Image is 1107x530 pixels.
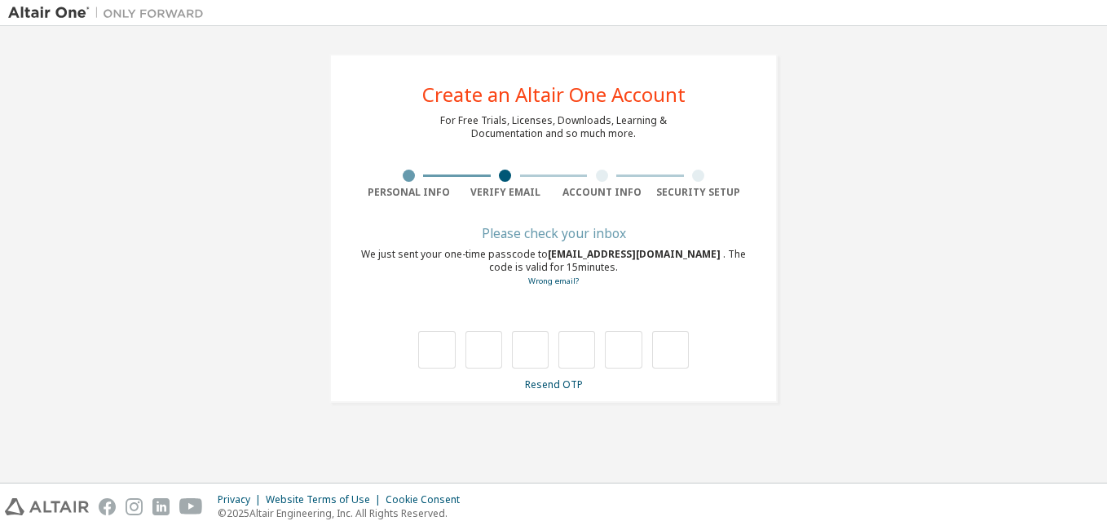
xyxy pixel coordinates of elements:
div: Please check your inbox [360,228,747,238]
div: Create an Altair One Account [422,85,686,104]
a: Resend OTP [525,378,583,391]
div: Privacy [218,493,266,506]
span: [EMAIL_ADDRESS][DOMAIN_NAME] [548,247,723,261]
img: youtube.svg [179,498,203,515]
div: For Free Trials, Licenses, Downloads, Learning & Documentation and so much more. [440,114,667,140]
img: Altair One [8,5,212,21]
img: facebook.svg [99,498,116,515]
img: altair_logo.svg [5,498,89,515]
div: Verify Email [457,186,554,199]
p: © 2025 Altair Engineering, Inc. All Rights Reserved. [218,506,470,520]
div: Security Setup [651,186,748,199]
div: Website Terms of Use [266,493,386,506]
div: Cookie Consent [386,493,470,506]
div: Personal Info [360,186,457,199]
img: linkedin.svg [152,498,170,515]
div: We just sent your one-time passcode to . The code is valid for 15 minutes. [360,248,747,288]
a: Go back to the registration form [528,276,579,286]
div: Account Info [553,186,651,199]
img: instagram.svg [126,498,143,515]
